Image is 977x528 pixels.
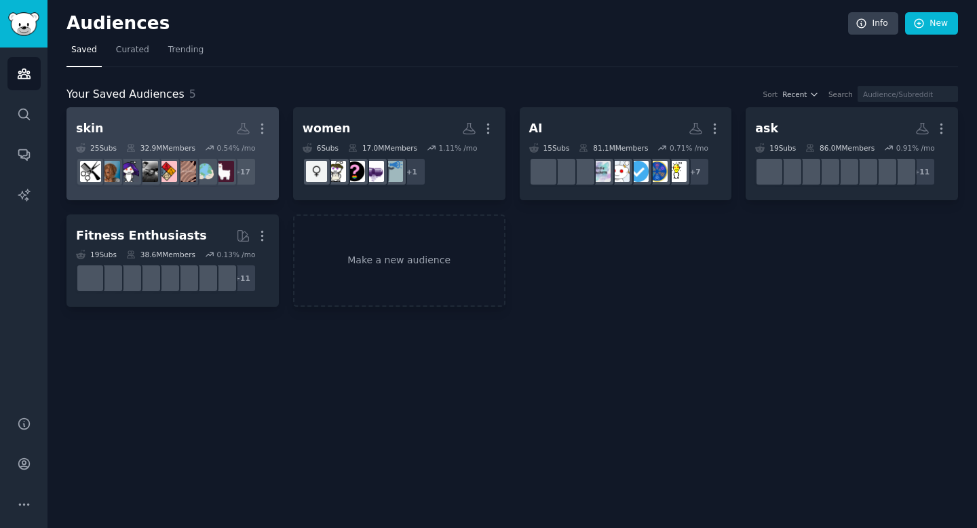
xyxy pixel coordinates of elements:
[533,161,554,182] img: ArtificialInteligence
[66,39,102,67] a: Saved
[168,44,204,56] span: Trending
[905,12,958,35] a: New
[76,120,104,137] div: skin
[609,161,630,182] img: productivity
[228,157,256,186] div: + 17
[552,161,573,182] img: technology
[382,161,403,182] img: Advice
[228,264,256,293] div: + 11
[681,157,710,186] div: + 7
[216,250,255,259] div: 0.13 % /mo
[755,120,778,137] div: ask
[670,143,708,153] div: 0.71 % /mo
[520,107,732,200] a: AI15Subs81.1MMembers0.71% /mo+7lifehacksLifeProTipsgetdisciplinedproductivityindiehackersChatGPTP...
[118,268,139,289] img: PetiteFitness
[137,161,158,182] img: BlackHair
[529,143,570,153] div: 15 Sub s
[213,268,234,289] img: Plus
[782,90,819,99] button: Recent
[156,161,177,182] img: HaircareScience
[293,107,505,200] a: women6Subs17.0MMembers1.11% /mo+1AdvicePurplePillDebateAskIndianWomenTwoXChromosomeswomen
[854,161,875,182] img: AskCanada
[66,107,279,200] a: skin25Subs32.9MMembers0.54% /mo+17femalehairadviceHFYlonghairHaircareScienceBlackHairHairDyecurly...
[816,161,837,182] img: AskABrit
[805,143,875,153] div: 86.0M Members
[439,143,478,153] div: 1.11 % /mo
[213,161,234,182] img: femalehairadvice
[782,90,807,99] span: Recent
[76,227,207,244] div: Fitness Enthusiasts
[303,143,339,153] div: 6 Sub s
[759,161,780,182] img: AskAnAustralian
[303,120,351,137] div: women
[892,161,913,182] img: Living_in_Korea
[76,143,117,153] div: 25 Sub s
[746,107,958,200] a: ask19Subs86.0MMembers0.91% /mo+11Living_in_KoreaKenyaAskCanadasingaporeAskABritAskAnAmericanAskAC...
[398,157,426,186] div: + 1
[71,44,97,56] span: Saved
[189,88,196,100] span: 5
[194,161,215,182] img: HFY
[116,44,149,56] span: Curated
[828,90,853,99] div: Search
[579,143,648,153] div: 81.1M Members
[293,214,505,307] a: Make a new audience
[666,161,687,182] img: lifehacks
[156,268,177,289] img: beginnerfitness
[194,268,215,289] img: Exercise
[778,161,799,182] img: AskACanadian
[896,143,935,153] div: 0.91 % /mo
[66,86,185,103] span: Your Saved Audiences
[175,268,196,289] img: intermittentfasting
[763,90,778,99] div: Sort
[571,161,592,182] img: ChatGPTPro
[344,161,365,182] img: AskIndianWomen
[137,268,158,289] img: xxfitness
[306,161,327,182] img: women
[80,161,101,182] img: Hair
[8,12,39,36] img: GummySearch logo
[76,250,117,259] div: 19 Sub s
[797,161,818,182] img: AskAnAmerican
[348,143,417,153] div: 17.0M Members
[66,13,848,35] h2: Audiences
[175,161,196,182] img: longhair
[99,161,120,182] img: curlyhair
[858,86,958,102] input: Audience/Subreddit
[164,39,208,67] a: Trending
[873,161,894,182] img: Kenya
[126,143,195,153] div: 32.9M Members
[99,268,120,289] img: Fitness_India
[363,161,384,182] img: PurplePillDebate
[848,12,898,35] a: Info
[628,161,649,182] img: getdisciplined
[835,161,856,182] img: singapore
[126,250,195,259] div: 38.6M Members
[216,143,255,153] div: 0.54 % /mo
[529,120,543,137] div: AI
[325,161,346,182] img: TwoXChromosomes
[755,143,796,153] div: 19 Sub s
[590,161,611,182] img: indiehackers
[647,161,668,182] img: LifeProTips
[118,161,139,182] img: HairDye
[111,39,154,67] a: Curated
[66,214,279,307] a: Fitness Enthusiasts19Subs38.6MMembers0.13% /mo+11PlusExerciseintermittentfastingbeginnerfitnessxx...
[80,268,101,289] img: Fitness
[907,157,936,186] div: + 11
